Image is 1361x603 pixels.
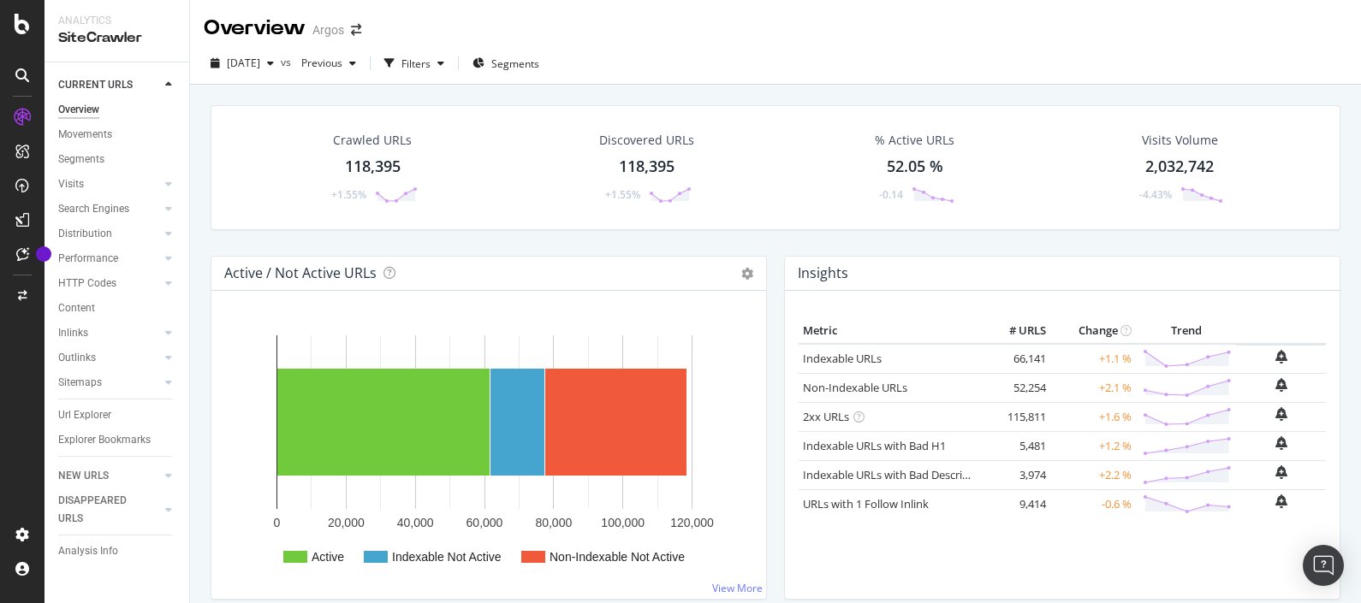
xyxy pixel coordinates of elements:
div: CURRENT URLS [58,76,133,94]
div: Segments [58,151,104,168]
div: Tooltip anchor [36,246,51,262]
div: Open Intercom Messenger [1303,545,1344,586]
a: Explorer Bookmarks [58,431,177,449]
div: -4.43% [1139,187,1172,202]
div: arrow-right-arrow-left [351,24,361,36]
h4: Insights [798,262,848,285]
text: 120,000 [670,516,714,529]
a: Overview [58,101,177,119]
a: HTTP Codes [58,275,160,293]
div: Analysis Info [58,542,118,560]
div: Visits Volume [1142,132,1218,149]
th: Trend [1136,318,1236,344]
h4: Active / Not Active URLs [224,262,377,285]
text: 40,000 [397,516,434,529]
td: +1.1 % [1050,344,1136,374]
td: 52,254 [982,373,1050,402]
div: Filters [401,56,431,71]
div: Inlinks [58,324,88,342]
div: Crawled URLs [333,132,412,149]
div: 118,395 [619,156,675,178]
svg: A chart. [225,318,745,585]
a: Distribution [58,225,160,243]
text: 60,000 [467,516,503,529]
div: Overview [58,101,99,119]
div: +1.55% [605,187,640,202]
div: Url Explorer [58,406,111,424]
div: -0.14 [879,187,903,202]
div: Discovered URLs [599,132,694,149]
td: +2.1 % [1050,373,1136,402]
a: Indexable URLs with Bad H1 [803,438,946,453]
a: Url Explorer [58,406,177,424]
button: Filters [377,50,451,77]
div: +1.55% [331,187,366,202]
div: Distribution [58,225,112,243]
text: 80,000 [535,516,572,529]
i: Options [741,268,753,280]
div: Sitemaps [58,374,102,392]
text: Non-Indexable Not Active [550,550,685,564]
a: Indexable URLs [803,351,882,366]
td: 3,974 [982,460,1050,489]
td: 66,141 [982,344,1050,374]
span: vs [281,55,294,69]
a: Outlinks [58,349,160,367]
div: 118,395 [345,156,401,178]
th: # URLS [982,318,1050,344]
a: View More [712,581,763,595]
div: Performance [58,250,118,268]
a: CURRENT URLS [58,76,160,94]
button: Previous [294,50,363,77]
a: Inlinks [58,324,160,342]
a: Visits [58,175,160,193]
a: Analysis Info [58,542,177,560]
div: Outlinks [58,349,96,367]
div: Argos [312,21,344,38]
div: bell-plus [1275,407,1287,421]
a: 2xx URLs [803,409,849,424]
a: Content [58,299,177,317]
div: bell-plus [1275,350,1287,364]
div: NEW URLS [58,467,109,485]
span: 2025 Sep. 17th [227,56,260,70]
th: Metric [799,318,982,344]
span: Previous [294,56,342,70]
a: Indexable URLs with Bad Description [803,467,990,482]
td: -0.6 % [1050,489,1136,518]
text: Indexable Not Active [392,550,502,564]
td: +1.6 % [1050,402,1136,431]
button: Segments [466,50,546,77]
div: bell-plus [1275,494,1287,508]
td: +2.2 % [1050,460,1136,489]
div: Visits [58,175,84,193]
a: Non-Indexable URLs [803,380,907,395]
td: 9,414 [982,489,1050,518]
a: NEW URLS [58,467,160,485]
a: Performance [58,250,160,268]
div: 2,032,742 [1145,156,1214,178]
div: HTTP Codes [58,275,116,293]
div: Analytics [58,14,175,28]
text: Active [312,550,344,564]
div: % Active URLs [875,132,954,149]
button: [DATE] [204,50,281,77]
div: bell-plus [1275,436,1287,450]
div: bell-plus [1275,378,1287,392]
div: bell-plus [1275,465,1287,479]
div: 52.05 % [887,156,943,178]
text: 20,000 [328,516,365,529]
a: Search Engines [58,200,160,218]
span: Segments [491,56,539,71]
td: 5,481 [982,431,1050,460]
a: URLs with 1 Follow Inlink [803,496,929,511]
div: Explorer Bookmarks [58,431,151,449]
a: Sitemaps [58,374,160,392]
div: Overview [204,14,306,43]
a: Movements [58,126,177,144]
th: Change [1050,318,1136,344]
div: Search Engines [58,200,129,218]
div: Movements [58,126,112,144]
td: 115,811 [982,402,1050,431]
